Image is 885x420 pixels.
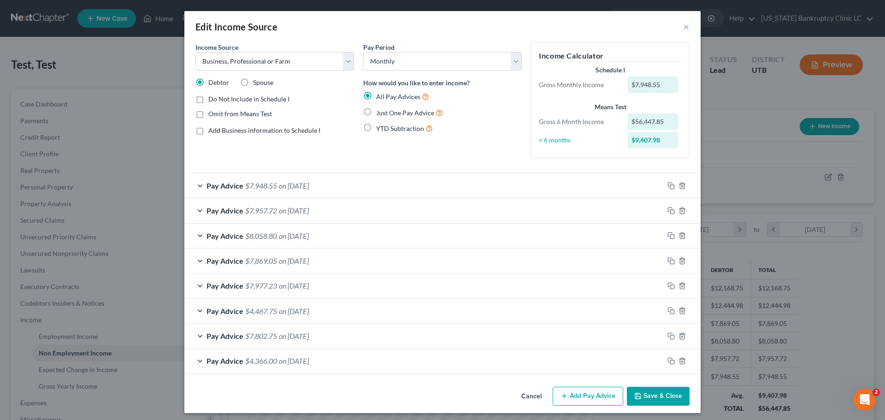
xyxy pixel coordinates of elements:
[854,389,876,411] iframe: Intercom live chat
[628,113,678,130] div: $56,447.85
[253,78,273,86] span: Spouse
[376,93,420,101] span: All Pay Advices
[514,388,549,406] button: Cancel
[279,331,309,340] span: on [DATE]
[539,50,682,62] h5: Income Calculator
[245,256,277,265] span: $7,869.05
[208,110,272,118] span: Omit from Means Test
[627,387,690,406] button: Save & Close
[539,102,682,112] div: Means Test
[279,206,309,215] span: on [DATE]
[245,356,277,365] span: $4,366.00
[376,109,434,117] span: Just One Pay Advice
[245,331,277,340] span: $7,802.75
[245,206,277,215] span: $7,957.72
[539,65,682,75] div: Schedule I
[208,95,289,103] span: Do Not Include in Schedule I
[279,307,309,315] span: on [DATE]
[279,231,309,240] span: on [DATE]
[195,20,277,33] div: Edit Income Source
[553,387,623,406] button: Add Pay Advice
[206,231,243,240] span: Pay Advice
[363,78,470,88] label: How would you like to enter income?
[873,389,880,396] span: 2
[206,307,243,315] span: Pay Advice
[206,181,243,190] span: Pay Advice
[245,307,277,315] span: $4,467.75
[279,281,309,290] span: on [DATE]
[195,43,238,51] span: Income Source
[363,42,395,52] label: Pay Period
[245,181,277,190] span: $7,948.55
[245,231,277,240] span: $8,058.80
[534,80,623,89] div: Gross Monthly Income
[208,78,229,86] span: Debtor
[534,117,623,126] div: Gross 6 Month Income
[534,136,623,145] div: ÷ 6 months
[628,77,678,93] div: $7,948.55
[206,356,243,365] span: Pay Advice
[245,281,277,290] span: $7,977.23
[206,281,243,290] span: Pay Advice
[683,21,690,32] button: ×
[206,331,243,340] span: Pay Advice
[279,256,309,265] span: on [DATE]
[279,181,309,190] span: on [DATE]
[206,206,243,215] span: Pay Advice
[628,132,678,148] div: $9,407.98
[279,356,309,365] span: on [DATE]
[206,256,243,265] span: Pay Advice
[376,124,424,132] span: YTD Subtraction
[208,126,320,134] span: Add Business information to Schedule I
